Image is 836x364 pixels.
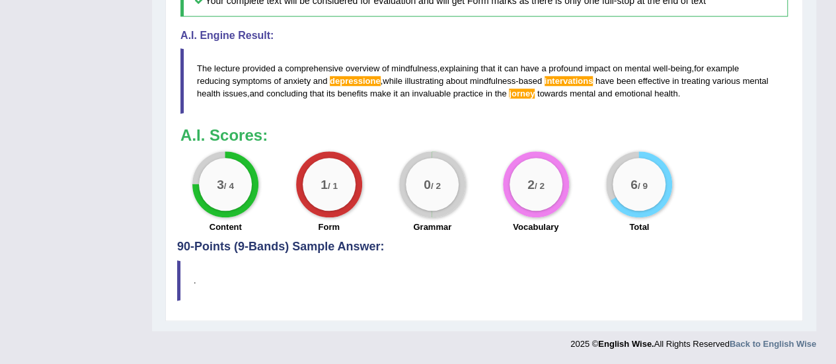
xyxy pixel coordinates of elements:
[177,260,791,301] blockquote: .
[613,63,622,73] span: on
[393,89,398,98] span: it
[570,89,595,98] span: mental
[326,89,335,98] span: its
[742,76,768,86] span: mental
[412,89,451,98] span: invaluable
[615,89,652,98] span: emotional
[209,221,242,233] label: Content
[214,63,240,73] span: lecture
[224,180,234,190] small: / 4
[470,76,515,86] span: mindfulness
[413,221,451,233] label: Grammar
[391,63,437,73] span: mindfulness
[453,89,484,98] span: practice
[534,180,544,190] small: / 2
[330,76,381,86] span: Possible spelling mistake found. (did you mean: depression)
[446,76,468,86] span: about
[498,63,502,73] span: it
[681,76,710,86] span: treating
[694,63,704,73] span: for
[338,89,368,98] span: benefits
[630,176,638,191] big: 6
[370,89,391,98] span: make
[595,76,614,86] span: have
[180,30,788,42] h4: A.I. Engine Result:
[424,176,431,191] big: 0
[197,89,220,98] span: health
[250,89,264,98] span: and
[243,63,276,73] span: provided
[504,63,518,73] span: can
[439,63,478,73] span: explaining
[217,176,224,191] big: 3
[629,221,649,233] label: Total
[266,89,307,98] span: concluding
[180,48,788,114] blockquote: , - , , - , .
[223,89,247,98] span: issues
[585,63,610,73] span: impact
[706,63,739,73] span: example
[197,76,230,86] span: reducing
[712,76,740,86] span: various
[519,76,542,86] span: based
[382,63,389,73] span: of
[480,63,495,73] span: that
[537,89,568,98] span: towards
[625,63,650,73] span: mental
[284,76,311,86] span: anxiety
[670,63,691,73] span: being
[545,76,593,86] span: Possible spelling mistake found. (did you mean: innervations)
[513,221,558,233] label: Vocabulary
[346,63,379,73] span: overview
[327,180,337,190] small: / 1
[549,63,582,73] span: profound
[431,180,441,190] small: / 2
[653,63,667,73] span: well
[318,221,340,233] label: Form
[383,76,402,86] span: while
[197,63,211,73] span: The
[527,176,535,191] big: 2
[486,89,492,98] span: in
[520,63,539,73] span: have
[180,126,268,144] b: A.I. Scores:
[278,63,282,73] span: a
[274,76,281,86] span: of
[654,89,677,98] span: health
[509,89,535,98] span: Possible spelling mistake found. (did you mean: journey)
[494,89,506,98] span: the
[672,76,679,86] span: in
[313,76,328,86] span: and
[638,180,648,190] small: / 9
[638,76,669,86] span: effective
[730,339,816,349] a: Back to English Wise
[598,339,654,349] strong: English Wise.
[541,63,546,73] span: a
[321,176,328,191] big: 1
[285,63,343,73] span: comprehensive
[617,76,636,86] span: been
[400,89,409,98] span: an
[570,331,816,350] div: 2025 © All Rights Reserved
[404,76,443,86] span: illustrating
[233,76,272,86] span: symptoms
[598,89,613,98] span: and
[310,89,324,98] span: that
